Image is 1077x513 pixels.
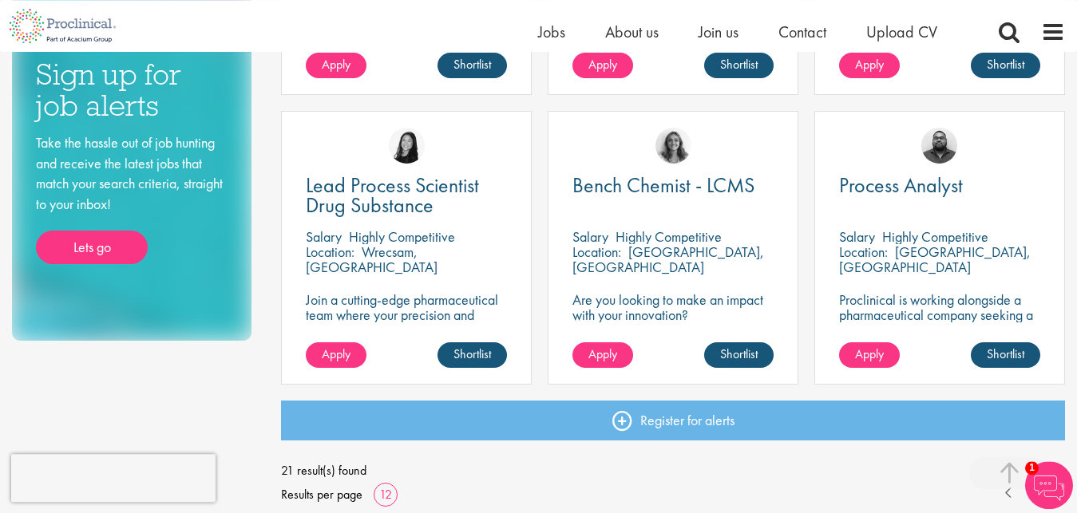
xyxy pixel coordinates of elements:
a: About us [605,22,659,42]
span: Results per page [281,483,362,507]
a: 1 [1020,483,1043,501]
p: Proclinical is working alongside a pharmaceutical company seeking a Process Analyst to join their... [839,292,1040,353]
a: Jobs [538,22,565,42]
span: Salary [839,227,875,246]
a: Register for alerts [281,401,1065,440]
a: Apply [839,342,900,368]
span: Lead Process Scientist Drug Substance [306,172,479,219]
p: [GEOGRAPHIC_DATA], [GEOGRAPHIC_DATA] [572,243,764,276]
a: Lets go [36,231,148,264]
span: Salary [572,227,608,246]
a: Contact [778,22,826,42]
a: Shortlist [704,342,774,368]
a: 12 [374,486,398,503]
a: Apply [572,342,633,368]
p: Are you looking to make an impact with your innovation? [572,292,774,322]
span: Apply [588,56,617,73]
span: Process Analyst [839,172,963,199]
a: Apply [839,53,900,78]
iframe: reCAPTCHA [11,454,216,502]
a: Apply [306,342,366,368]
img: Chatbot [1025,461,1073,509]
a: Shortlist [704,53,774,78]
h3: Sign up for job alerts [36,59,228,120]
span: Apply [322,56,350,73]
img: Ashley Bennett [921,128,957,164]
span: Apply [322,345,350,362]
span: Bench Chemist - LCMS [572,172,754,199]
span: Location: [572,243,621,261]
a: Apply [306,53,366,78]
p: [GEOGRAPHIC_DATA], [GEOGRAPHIC_DATA] [839,243,1031,276]
a: Process Analyst [839,176,1040,195]
span: 1 [1025,461,1039,475]
a: Shortlist [438,53,507,78]
span: Apply [855,56,884,73]
a: Lead Process Scientist Drug Substance [306,176,507,215]
div: Take the hassle out of job hunting and receive the latest jobs that match your search criteria, s... [36,132,228,264]
a: Shortlist [971,53,1040,78]
span: Salary [306,227,342,246]
a: Shortlist [971,342,1040,368]
p: Highly Competitive [882,227,988,246]
img: Numhom Sudsok [389,128,425,164]
p: Highly Competitive [616,227,722,246]
a: Apply [572,53,633,78]
p: Wrecsam, [GEOGRAPHIC_DATA] [306,243,438,276]
a: Join us [699,22,738,42]
p: Join a cutting-edge pharmaceutical team where your precision and passion for quality will help sh... [306,292,507,353]
img: Jackie Cerchio [655,128,691,164]
span: Location: [306,243,354,261]
span: Location: [839,243,888,261]
p: Highly Competitive [349,227,455,246]
span: 21 result(s) found [281,459,1065,483]
a: Bench Chemist - LCMS [572,176,774,195]
span: Apply [588,345,617,362]
a: Upload CV [866,22,937,42]
span: Apply [855,345,884,362]
a: Shortlist [438,342,507,368]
